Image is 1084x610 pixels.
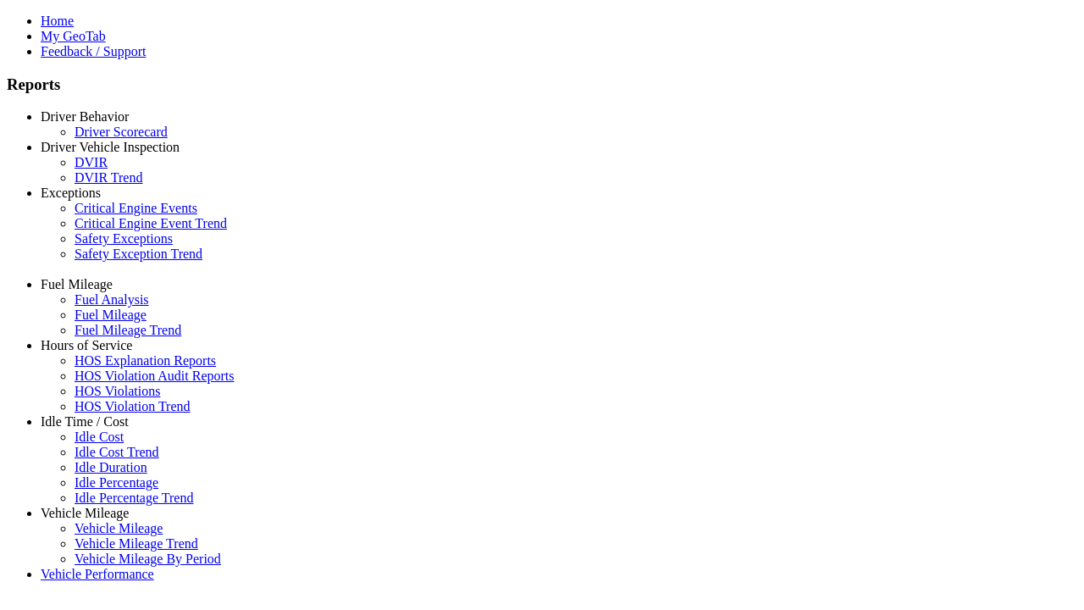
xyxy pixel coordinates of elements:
[75,323,181,337] a: Fuel Mileage Trend
[75,292,149,307] a: Fuel Analysis
[75,430,124,444] a: Idle Cost
[41,506,129,520] a: Vehicle Mileage
[75,231,173,246] a: Safety Exceptions
[7,75,1077,94] h3: Reports
[75,155,108,169] a: DVIR
[41,109,129,124] a: Driver Behavior
[75,491,193,505] a: Idle Percentage Trend
[75,353,216,368] a: HOS Explanation Reports
[75,247,202,261] a: Safety Exception Trend
[41,186,101,200] a: Exceptions
[75,308,147,322] a: Fuel Mileage
[75,399,191,413] a: HOS Violation Trend
[41,414,129,429] a: Idle Time / Cost
[41,29,106,43] a: My GeoTab
[75,216,227,230] a: Critical Engine Event Trend
[75,445,159,459] a: Idle Cost Trend
[75,460,147,474] a: Idle Duration
[75,475,158,490] a: Idle Percentage
[75,384,160,398] a: HOS Violations
[75,552,221,566] a: Vehicle Mileage By Period
[41,44,146,58] a: Feedback / Support
[41,567,154,581] a: Vehicle Performance
[75,125,168,139] a: Driver Scorecard
[41,338,132,352] a: Hours of Service
[75,521,163,535] a: Vehicle Mileage
[41,277,113,291] a: Fuel Mileage
[75,201,197,215] a: Critical Engine Events
[41,14,74,28] a: Home
[75,170,142,185] a: DVIR Trend
[75,369,235,383] a: HOS Violation Audit Reports
[75,536,198,551] a: Vehicle Mileage Trend
[41,140,180,154] a: Driver Vehicle Inspection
